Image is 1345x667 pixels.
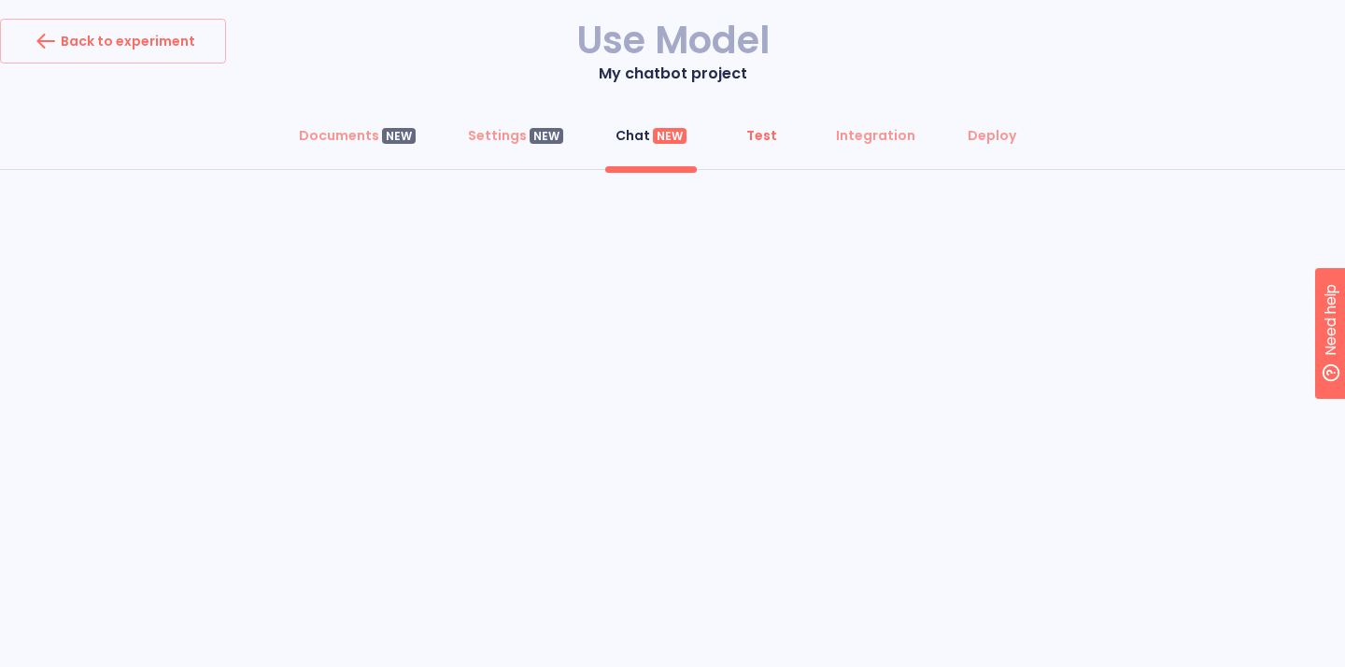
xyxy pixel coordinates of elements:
div: Integration [836,126,915,145]
div: Chat [616,126,687,145]
div: NEW [382,128,416,145]
div: NEW [653,128,687,145]
div: Test [746,126,777,145]
div: Back to experiment [31,26,195,56]
div: Deploy [968,126,1016,145]
div: Settings [468,126,563,145]
div: NEW [530,128,563,145]
span: Need help [44,5,115,27]
div: Documents [299,126,416,145]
